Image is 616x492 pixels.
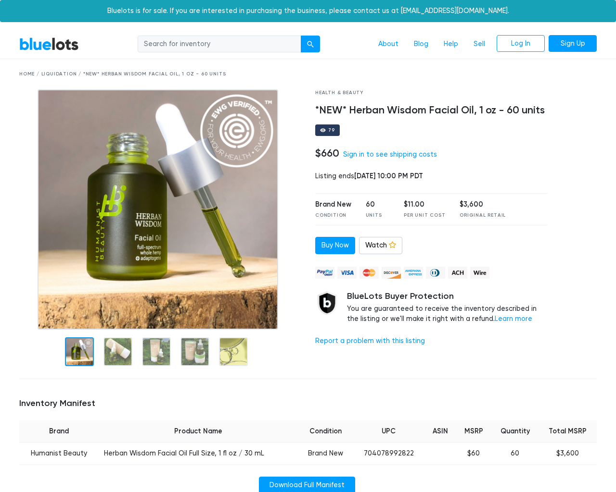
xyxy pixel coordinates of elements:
[404,212,445,219] div: Per Unit Cost
[466,35,493,53] a: Sell
[424,420,456,443] th: ASIN
[404,199,445,210] div: $11.00
[470,267,489,279] img: wire-908396882fe19aaaffefbd8e17b12f2f29708bd78693273c0e28e3a24408487f.png
[495,315,532,323] a: Learn more
[19,443,98,465] td: Humanist Beauty
[436,35,466,53] a: Help
[19,71,597,78] div: Home / Liquidation / *NEW* Herban Wisdom Facial Oil, 1 oz - 60 units
[382,267,401,279] img: discover-82be18ecfda2d062aad2762c1ca80e2d36a4073d45c9e0ffae68cd515fbd3d32.png
[406,35,436,53] a: Blog
[298,420,353,443] th: Condition
[98,443,298,465] td: Herban Wisdom Facial Oil Full Size, 1 fl oz / 30 mL
[366,212,390,219] div: Units
[315,104,548,117] h4: *NEW* Herban Wisdom Facial Oil, 1 oz - 60 units
[19,398,597,409] h5: Inventory Manifest
[337,267,357,279] img: visa-79caf175f036a155110d1892330093d4c38f53c55c9ec9e2c3a54a56571784bb.png
[315,267,334,279] img: paypal_credit-80455e56f6e1299e8d57f40c0dcee7b8cd4ae79b9eccbfc37e2480457ba36de9.png
[460,199,506,210] div: $3,600
[315,199,351,210] div: Brand New
[315,212,351,219] div: Condition
[359,267,379,279] img: mastercard-42073d1d8d11d6635de4c079ffdb20a4f30a903dc55d1612383a1b395dd17f39.png
[456,443,491,465] td: $60
[549,35,597,52] a: Sign Up
[359,237,402,254] a: Watch
[315,291,339,315] img: buyer_protection_shield-3b65640a83011c7d3ede35a8e5a80bfdfaa6a97447f0071c1475b91a4b0b3d01.png
[347,291,548,302] h5: BlueLots Buyer Protection
[315,89,548,97] div: Health & Beauty
[539,443,597,465] td: $3,600
[460,212,506,219] div: Original Retail
[456,420,491,443] th: MSRP
[315,171,548,182] div: Listing ends
[491,443,539,465] td: 60
[19,37,79,51] a: BlueLots
[426,267,445,279] img: diners_club-c48f30131b33b1bb0e5d0e2dbd43a8bea4cb12cb2961413e2f4250e06c020426.png
[371,35,406,53] a: About
[315,237,355,254] a: Buy Now
[315,147,339,160] h4: $660
[404,267,423,279] img: american_express-ae2a9f97a040b4b41f6397f7637041a5861d5f99d0716c09922aba4e24c8547d.png
[491,420,539,443] th: Quantity
[539,420,597,443] th: Total MSRP
[298,443,353,465] td: Brand New
[98,420,298,443] th: Product Name
[328,128,335,133] div: 79
[366,199,390,210] div: 60
[353,420,424,443] th: UPC
[497,35,545,52] a: Log In
[315,337,425,345] a: Report a problem with this listing
[354,172,423,180] span: [DATE] 10:00 PM PDT
[19,420,98,443] th: Brand
[353,443,424,465] td: 704078992822
[343,150,437,159] a: Sign in to see shipping costs
[38,89,278,330] img: 8d010f2d-8b92-4f6e-b802-b7dc11059972-1711567970.png
[347,291,548,324] div: You are guaranteed to receive the inventory described in the listing or we'll make it right with ...
[448,267,467,279] img: ach-b7992fed28a4f97f893c574229be66187b9afb3f1a8d16a4691d3d3140a8ab00.png
[138,36,301,53] input: Search for inventory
